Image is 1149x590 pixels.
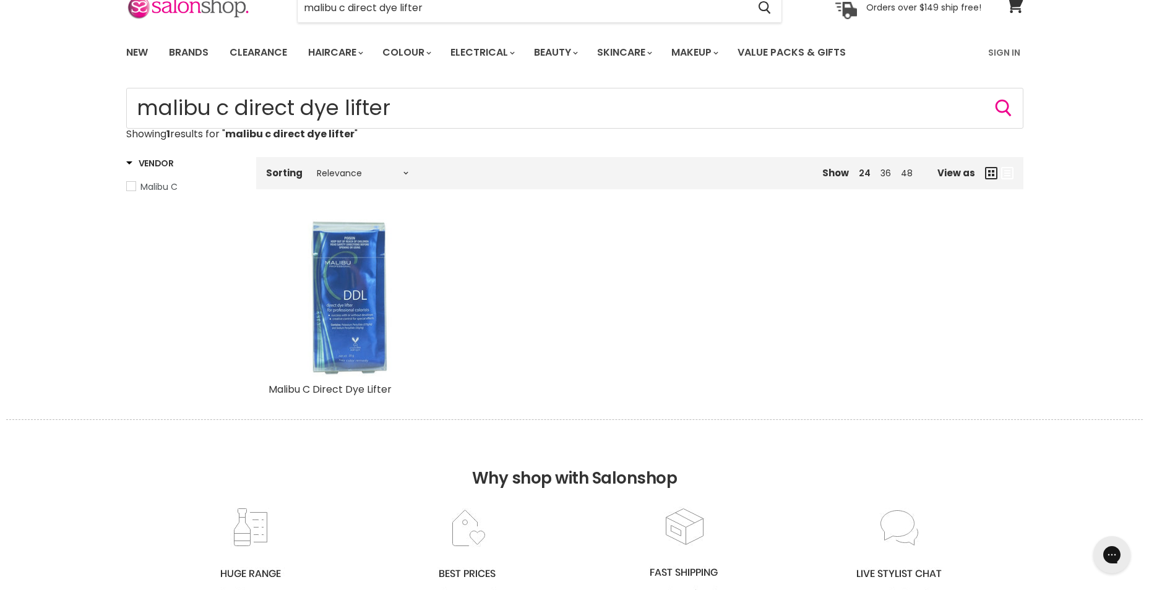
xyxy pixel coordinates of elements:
a: Brands [160,40,218,66]
p: Orders over $149 ship free! [866,2,981,13]
p: Showing results for " " [126,129,1023,140]
span: View as [937,168,975,178]
a: Haircare [299,40,371,66]
a: 48 [901,167,913,179]
h2: Why shop with Salonshop [6,419,1143,507]
a: New [117,40,157,66]
strong: malibu c direct dye lifter [225,127,355,141]
form: Product [126,88,1023,129]
input: Search [126,88,1023,129]
a: Malibu C Direct Dye Lifter [269,382,392,396]
h3: Vendor [126,157,174,169]
a: Value Packs & Gifts [728,40,855,66]
a: Sign In [981,40,1028,66]
img: Malibu C Direct Dye Lifter [269,219,426,377]
span: Show [822,166,849,179]
a: Skincare [588,40,660,66]
a: Malibu C [126,180,241,194]
nav: Main [111,35,1039,71]
a: Clearance [220,40,296,66]
iframe: Gorgias live chat messenger [1087,532,1137,578]
ul: Main menu [117,35,918,71]
label: Sorting [266,168,303,178]
a: Electrical [441,40,522,66]
a: Makeup [662,40,726,66]
a: 36 [880,167,891,179]
a: Colour [373,40,439,66]
a: 24 [859,167,871,179]
button: Search [994,98,1013,118]
span: Malibu C [140,181,178,193]
strong: 1 [166,127,170,141]
a: Beauty [525,40,585,66]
